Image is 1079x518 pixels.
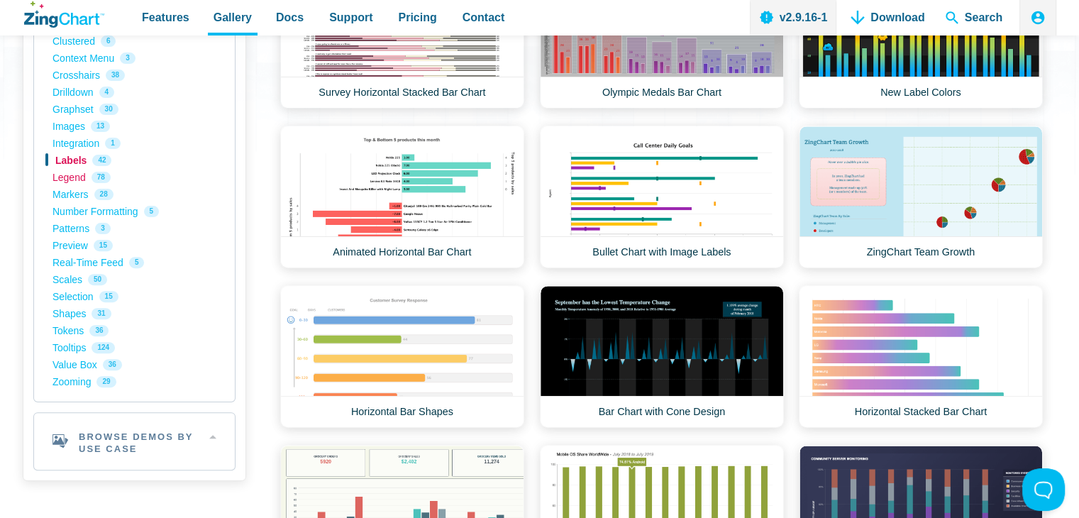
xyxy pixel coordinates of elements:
[799,126,1043,268] a: ZingChart Team Growth
[24,1,104,28] a: ZingChart Logo. Click to return to the homepage
[540,285,784,428] a: Bar Chart with Cone Design
[329,8,372,27] span: Support
[280,285,524,428] a: Horizontal Bar Shapes
[398,8,436,27] span: Pricing
[463,8,505,27] span: Contact
[34,413,235,470] h2: Browse Demos By Use Case
[799,285,1043,428] a: Horizontal Stacked Bar Chart
[276,8,304,27] span: Docs
[540,126,784,268] a: Bullet Chart with Image Labels
[280,126,524,268] a: Animated Horizontal Bar Chart
[1022,468,1065,511] iframe: Toggle Customer Support
[142,8,189,27] span: Features
[214,8,252,27] span: Gallery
